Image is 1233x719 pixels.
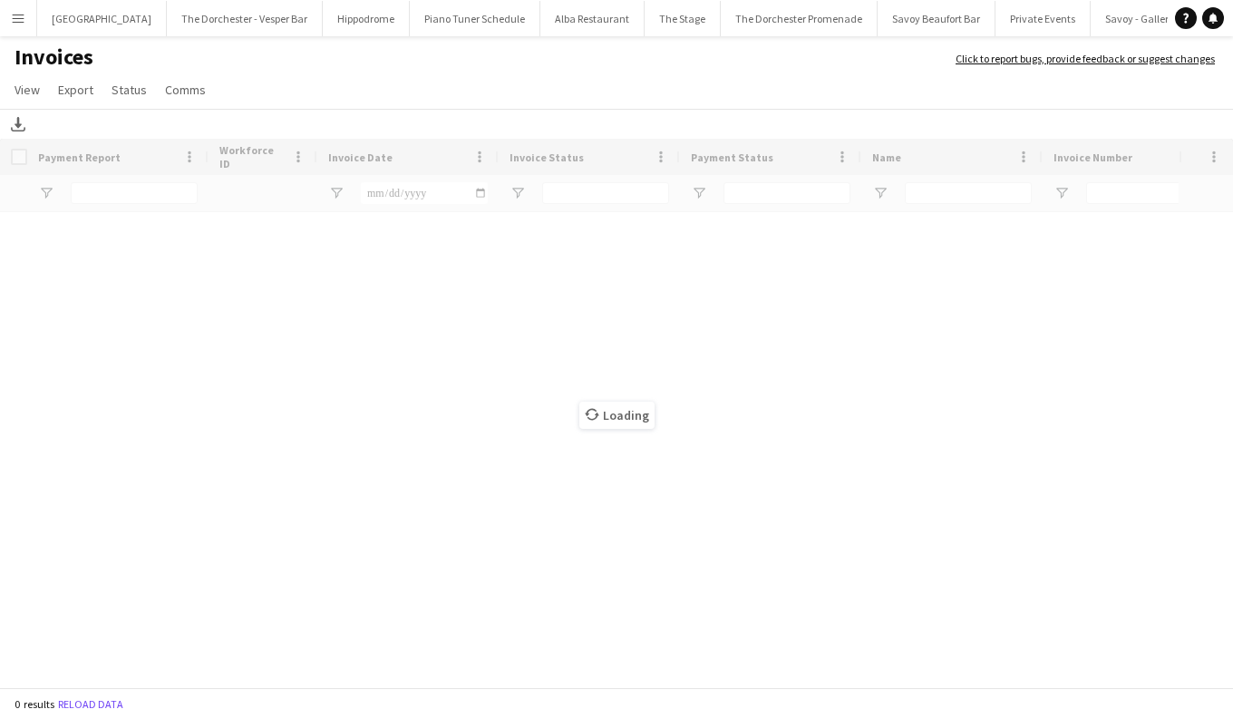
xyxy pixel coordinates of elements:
a: View [7,78,47,102]
span: View [15,82,40,98]
a: Comms [158,78,213,102]
button: Alba Restaurant [540,1,645,36]
button: Piano Tuner Schedule [410,1,540,36]
button: Private Events [995,1,1091,36]
a: Status [104,78,154,102]
a: Export [51,78,101,102]
span: Export [58,82,93,98]
button: The Stage [645,1,721,36]
button: Reload data [54,695,127,714]
span: Loading [579,402,655,429]
button: Hippodrome [323,1,410,36]
button: Savoy Beaufort Bar [878,1,995,36]
button: Savoy - Gallery [1091,1,1189,36]
span: Status [112,82,147,98]
app-action-btn: Download [7,113,29,135]
button: The Dorchester Promenade [721,1,878,36]
button: The Dorchester - Vesper Bar [167,1,323,36]
a: Click to report bugs, provide feedback or suggest changes [956,51,1215,67]
button: [GEOGRAPHIC_DATA] [37,1,167,36]
span: Comms [165,82,206,98]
